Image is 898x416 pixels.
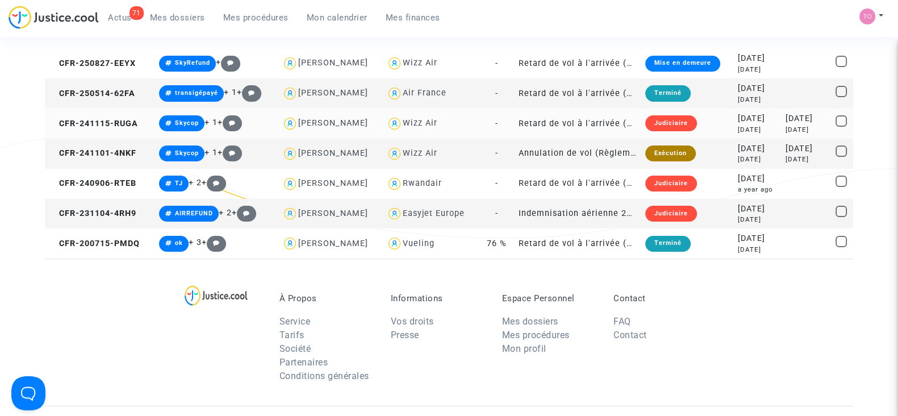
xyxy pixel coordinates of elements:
td: Annulation de vol (Règlement CE n°261/2004) [515,139,641,169]
div: Wizz Air [403,118,437,128]
a: Société [279,343,311,354]
img: icon-user.svg [386,235,403,252]
span: + [202,178,226,188]
div: [PERSON_NAME] [298,239,368,248]
div: [PERSON_NAME] [298,148,368,158]
div: Mise en demeure [645,56,720,72]
div: [DATE] [786,155,828,164]
img: jc-logo.svg [9,6,99,29]
span: - [495,148,498,158]
div: 71 [130,6,144,20]
img: fe1f3729a2b880d5091b466bdc4f5af5 [859,9,875,24]
span: CFR-231104-4RH9 [49,209,136,218]
a: Tarifs [279,330,304,340]
span: Mes finances [386,13,440,23]
a: Mon calendrier [298,9,377,26]
span: Skycop [175,149,199,157]
a: Mes procédures [502,330,570,340]
img: icon-user.svg [282,85,298,102]
div: [DATE] [738,203,778,215]
a: 71Actus [99,9,141,26]
img: icon-user.svg [386,145,403,162]
span: ok [175,239,183,247]
div: [DATE] [786,113,828,125]
div: [PERSON_NAME] [298,88,368,98]
span: + [237,88,261,97]
div: Terminé [645,85,691,101]
a: Partenaires [279,357,328,368]
div: Judiciaire [645,206,697,222]
div: [DATE] [738,232,778,245]
span: - [495,209,498,218]
span: CFR-241101-4NKF [49,148,136,158]
td: Indemnisation aérienne 261/2004 [515,199,641,229]
span: SkyRefund [175,59,210,66]
img: icon-user.svg [386,115,403,132]
iframe: Help Scout Beacon - Open [11,376,45,410]
img: icon-user.svg [282,235,298,252]
span: + 3 [189,238,202,247]
span: AIRREFUND [175,210,213,217]
p: Informations [391,293,485,303]
td: Retard de vol à l'arrivée (Règlement CE n°261/2004) [515,48,641,78]
span: + [232,208,256,218]
a: Conditions générales [279,371,369,381]
span: - [495,59,498,68]
img: icon-user.svg [386,85,403,102]
div: [DATE] [738,113,778,125]
a: Vos droits [391,316,434,327]
a: Mes dossiers [141,9,214,26]
span: - [495,178,498,188]
div: [PERSON_NAME] [298,178,368,188]
span: CFR-241115-RUGA [49,119,138,128]
span: CFR-250514-62FA [49,89,135,98]
span: + 1 [204,118,218,127]
div: [DATE] [786,125,828,135]
div: Easyjet Europe [403,209,465,218]
div: [PERSON_NAME] [298,118,368,128]
a: Mes procédures [214,9,298,26]
img: icon-user.svg [386,176,403,192]
span: 76 % [487,239,507,248]
a: Mes finances [377,9,449,26]
img: logo-lg.svg [185,285,248,306]
div: [PERSON_NAME] [298,209,368,218]
div: Judiciaire [645,176,697,192]
a: Mon profil [502,343,546,354]
img: icon-user.svg [282,145,298,162]
span: transigépayé [175,89,218,97]
span: + [202,238,226,247]
img: icon-user.svg [282,115,298,132]
span: + 1 [224,88,237,97]
div: [DATE] [738,95,778,105]
td: Retard de vol à l'arrivée (Règlement CE n°261/2004) [515,78,641,109]
div: [DATE] [738,65,778,74]
a: Contact [613,330,647,340]
span: - [495,119,498,128]
img: icon-user.svg [386,206,403,222]
div: Air France [403,88,446,98]
div: [DATE] [738,155,778,164]
a: Service [279,316,311,327]
div: [DATE] [786,143,828,155]
span: Mon calendrier [307,13,367,23]
td: Retard de vol à l'arrivée (Règlement CE n°261/2004) [515,109,641,139]
div: Exécution [645,145,696,161]
div: Wizz Air [403,148,437,158]
td: Retard de vol à l'arrivée (Règlement CE n°261/2004) [515,228,641,259]
div: a year ago [738,185,778,194]
div: Wizz Air [403,58,437,68]
div: Terminé [645,236,691,252]
span: + [218,118,242,127]
div: [DATE] [738,143,778,155]
span: TJ [175,180,183,187]
p: Contact [613,293,708,303]
div: Vueling [403,239,435,248]
span: CFR-250827-EEYX [49,59,136,68]
span: + [216,57,240,67]
img: icon-user.svg [282,206,298,222]
span: + [218,148,242,157]
span: Mes procédures [223,13,289,23]
a: FAQ [613,316,631,327]
div: [DATE] [738,82,778,95]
